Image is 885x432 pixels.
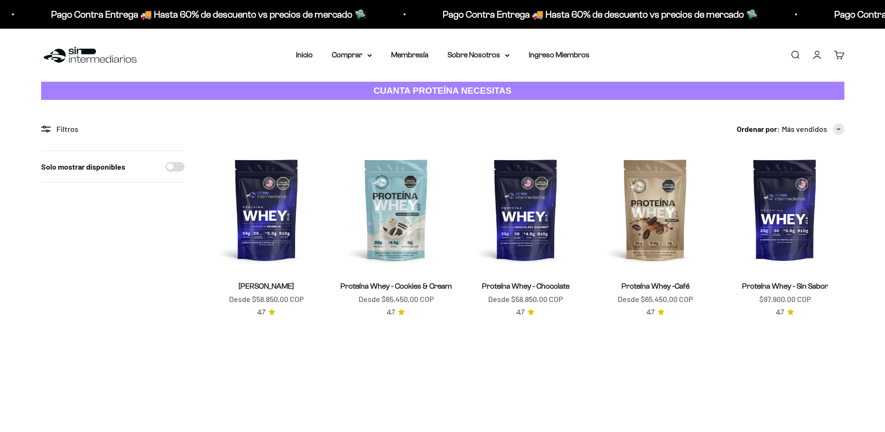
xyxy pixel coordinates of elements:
a: CUANTA PROTEÍNA NECESITAS [41,82,844,100]
a: Proteína Whey - Sin Sabor [742,282,828,290]
span: 4.7 [646,307,655,318]
p: Pago Contra Entrega 🚚 Hasta 60% de descuento vs precios de mercado 🛸 [439,7,754,22]
div: Filtros [41,123,185,135]
a: 4.74.7 de 5.0 estrellas [646,307,665,318]
label: Solo mostrar disponibles [41,161,125,173]
sale-price: Desde $65.450,00 COP [359,293,434,305]
a: Proteína Whey -Café [622,282,689,290]
a: Proteína Whey - Cookies & Cream [340,282,452,290]
summary: Comprar [332,49,372,61]
a: 4.74.7 de 5.0 estrellas [257,307,275,318]
a: Membresía [391,51,428,59]
span: Más vendidos [782,123,827,135]
button: Más vendidos [782,123,844,135]
a: Ingreso Miembros [529,51,590,59]
sale-price: Desde $58.850,00 COP [488,293,563,305]
span: Ordenar por: [737,123,780,135]
span: 4.7 [387,307,395,318]
strong: CUANTA PROTEÍNA NECESITAS [373,86,512,96]
p: Pago Contra Entrega 🚚 Hasta 60% de descuento vs precios de mercado 🛸 [48,7,363,22]
summary: Sobre Nosotros [448,49,510,61]
a: Proteína Whey - Chocolate [482,282,569,290]
span: 4.7 [516,307,524,318]
span: 4.7 [257,307,265,318]
sale-price: Desde $65.450,00 COP [618,293,693,305]
sale-price: $97.900,00 COP [759,293,811,305]
a: 4.74.7 de 5.0 estrellas [776,307,794,318]
sale-price: Desde $58.850,00 COP [229,293,304,305]
span: 4.7 [776,307,784,318]
a: Inicio [296,51,313,59]
a: 4.74.7 de 5.0 estrellas [516,307,535,318]
a: 4.74.7 de 5.0 estrellas [387,307,405,318]
a: [PERSON_NAME] [239,282,294,290]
